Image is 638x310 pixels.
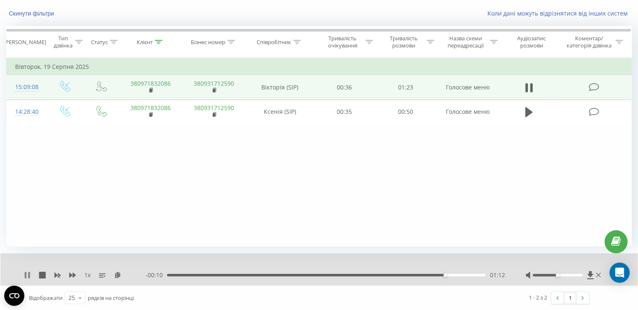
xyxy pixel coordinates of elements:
td: Вівторок, 19 Серпня 2025 [7,58,632,75]
td: 00:50 [375,100,436,124]
div: Коментар/категорія дзвінка [564,35,613,49]
div: Співробітник [257,39,291,46]
a: 380931712590 [194,79,234,87]
div: Аудіозапис розмови [507,35,556,49]
td: 00:35 [314,100,375,124]
div: Accessibility label [443,273,447,277]
div: 14:28:40 [15,104,37,120]
div: 25 [68,294,75,302]
a: Коли дані можуть відрізнятися вiд інших систем [487,9,632,17]
td: Голосове меню [436,75,499,100]
div: 15:09:08 [15,79,37,95]
button: Open CMP widget [4,286,24,306]
a: 380971832086 [130,104,171,112]
div: Тривалість розмови [383,35,424,49]
a: 380931712590 [194,104,234,112]
div: 1 - 2 з 2 [529,293,547,302]
span: Відображати [29,294,62,302]
div: Open Intercom Messenger [609,263,630,283]
td: Ксенія (SIP) [246,100,314,124]
div: Назва схеми переадресації [444,35,488,49]
div: Бізнес номер [191,39,225,46]
div: Тип дзвінка [53,35,73,49]
span: рядків на сторінці [88,294,134,302]
td: 00:36 [314,75,375,100]
span: 01:12 [490,271,505,279]
div: Статус [91,39,108,46]
div: Клієнт [137,39,153,46]
button: Скинути фільтри [6,10,58,17]
div: Accessibility label [556,273,559,277]
a: 1 [564,292,576,304]
span: - 00:10 [146,271,167,279]
div: Тривалість очікування [322,35,364,49]
a: 380971832086 [130,79,171,87]
td: 01:23 [375,75,436,100]
td: Вікторія (SIP) [246,75,314,100]
span: 1 x [84,271,91,279]
div: [PERSON_NAME] [4,39,46,46]
td: Голосове меню [436,100,499,124]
